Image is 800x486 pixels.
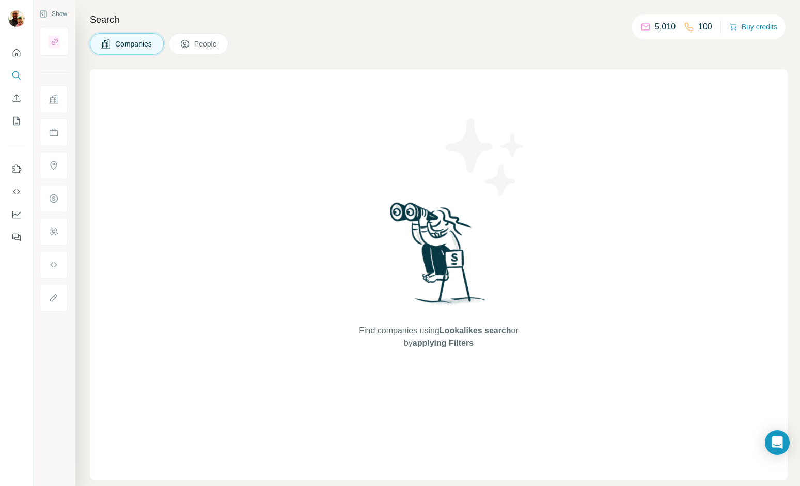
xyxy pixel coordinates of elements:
[8,160,25,178] button: Use Surfe on LinkedIn
[8,205,25,224] button: Dashboard
[8,43,25,62] button: Quick start
[8,112,25,130] button: My lists
[8,89,25,108] button: Enrich CSV
[413,339,474,347] span: applying Filters
[115,39,153,49] span: Companies
[729,20,777,34] button: Buy credits
[8,10,25,27] img: Avatar
[90,12,788,27] h4: Search
[440,326,511,335] span: Lookalikes search
[655,21,676,33] p: 5,010
[8,66,25,85] button: Search
[8,183,25,201] button: Use Surfe API
[439,111,532,204] img: Surfe Illustration - Stars
[356,325,521,350] span: Find companies using or by
[194,39,218,49] span: People
[8,228,25,247] button: Feedback
[385,200,493,315] img: Surfe Illustration - Woman searching with binoculars
[698,21,712,33] p: 100
[765,430,790,455] div: Open Intercom Messenger
[32,6,74,22] button: Show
